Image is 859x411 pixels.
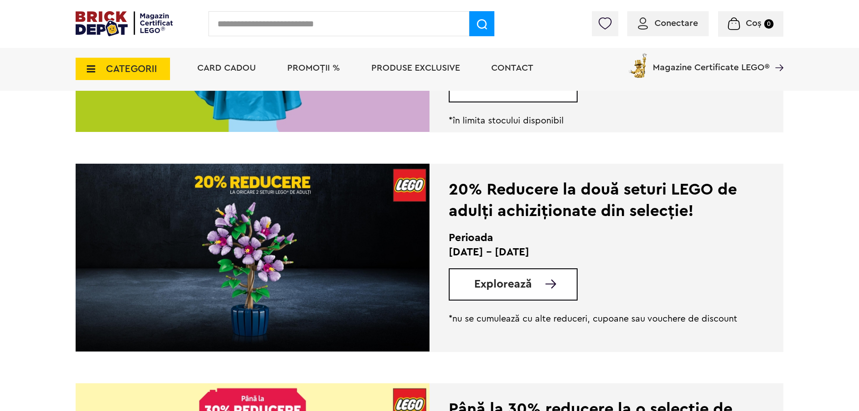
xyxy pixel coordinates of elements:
a: Produse exclusive [371,64,460,72]
span: Magazine Certificate LEGO® [653,51,770,72]
a: Card Cadou [197,64,256,72]
span: Conectare [655,19,698,28]
a: Conectare [638,19,698,28]
small: 0 [764,19,774,29]
a: Explorează [474,279,577,290]
div: 20% Reducere la două seturi LEGO de adulți achiziționate din selecție! [449,179,739,222]
p: *în limita stocului disponibil [449,115,739,126]
span: CATEGORII [106,64,157,74]
h2: Perioada [449,231,739,245]
a: Contact [491,64,533,72]
a: Magazine Certificate LEGO® [770,51,783,60]
p: *nu se cumulează cu alte reduceri, cupoane sau vouchere de discount [449,314,739,324]
span: Explorează [474,279,532,290]
span: Coș [746,19,761,28]
p: [DATE] - [DATE] [449,245,739,259]
a: PROMOȚII % [287,64,340,72]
